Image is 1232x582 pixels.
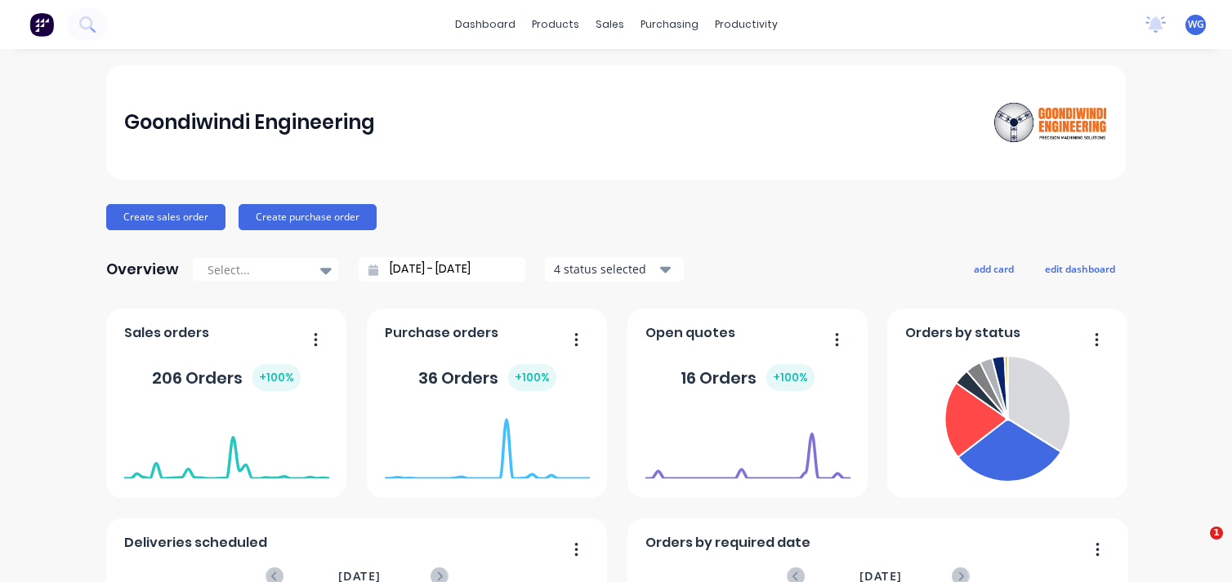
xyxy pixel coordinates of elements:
div: products [524,12,587,37]
img: Factory [29,12,54,37]
a: dashboard [447,12,524,37]
div: 16 Orders [681,364,815,391]
div: + 100 % [766,364,815,391]
iframe: Intercom live chat [1176,526,1216,566]
div: 206 Orders [152,364,301,391]
div: 36 Orders [418,364,556,391]
span: 1 [1210,526,1223,540]
div: 4 status selected [554,260,657,278]
div: Goondiwindi Engineering [124,106,375,139]
span: WG [1188,17,1204,32]
div: sales [587,12,632,37]
button: add card [963,258,1024,279]
div: purchasing [632,12,707,37]
span: Orders by status [905,323,1020,343]
span: Sales orders [124,323,209,343]
button: Create purchase order [239,204,377,230]
button: Create sales order [106,204,225,230]
button: edit dashboard [1034,258,1126,279]
div: + 100 % [508,364,556,391]
button: 4 status selected [545,257,684,282]
img: Goondiwindi Engineering [993,93,1108,152]
span: Purchase orders [385,323,498,343]
div: + 100 % [252,364,301,391]
span: Open quotes [645,323,735,343]
div: Overview [106,253,179,286]
span: Deliveries scheduled [124,533,267,553]
div: productivity [707,12,786,37]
